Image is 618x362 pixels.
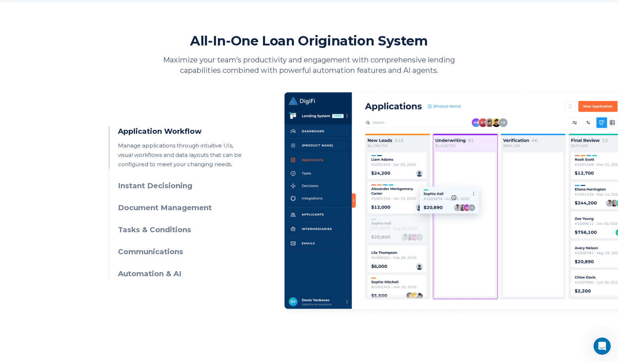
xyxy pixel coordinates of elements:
h3: Instant Decisioning [118,181,249,191]
h3: Document Management [118,203,249,213]
h2: All-In-One Loan Origination System [190,32,428,49]
p: Manage applications through intuitive UIs, visual workflows and data layouts that can be configur... [118,141,249,169]
iframe: Intercom live chat [593,337,611,355]
h3: Automation & AI [118,269,249,279]
h3: Communications [118,247,249,257]
p: Maximize your team’s productivity and engagement with comprehensive lending capabilities combined... [152,55,466,76]
h3: Application Workflow [118,126,249,137]
h3: Tasks & Conditions [118,225,249,235]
